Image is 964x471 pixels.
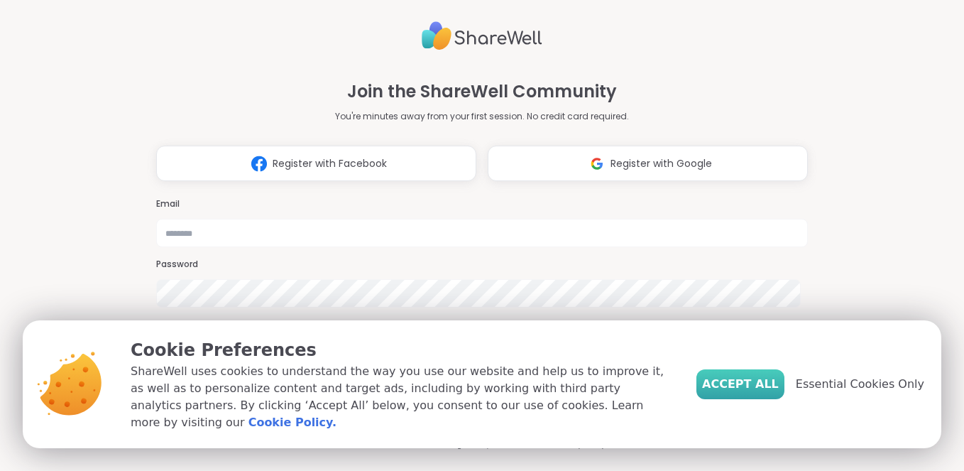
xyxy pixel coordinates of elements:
[246,151,273,177] img: ShareWell Logomark
[702,376,779,393] span: Accept All
[335,110,629,123] p: You're minutes away from your first session. No credit card required.
[610,156,712,171] span: Register with Google
[156,198,809,210] h3: Email
[488,146,808,181] button: Register with Google
[796,376,924,393] span: Essential Cookies Only
[347,79,617,104] h1: Join the ShareWell Community
[696,369,784,399] button: Accept All
[131,337,674,363] p: Cookie Preferences
[584,151,610,177] img: ShareWell Logomark
[156,146,476,181] button: Register with Facebook
[273,156,387,171] span: Register with Facebook
[156,259,809,271] h3: Password
[248,414,336,431] a: Cookie Policy.
[422,16,542,56] img: ShareWell Logo
[131,363,674,431] p: ShareWell uses cookies to understand the way you use our website and help us to improve it, as we...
